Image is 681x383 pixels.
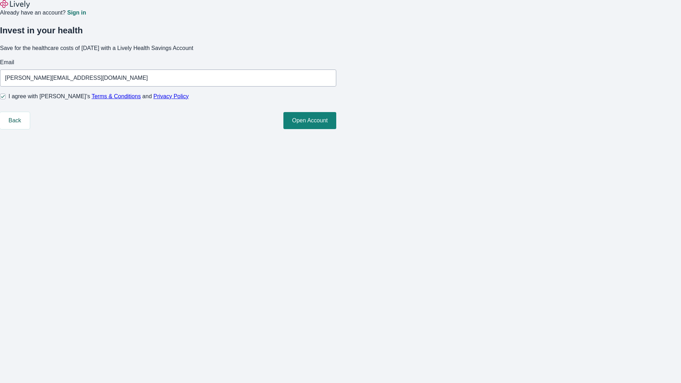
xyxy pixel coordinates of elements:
a: Terms & Conditions [92,93,141,99]
button: Open Account [283,112,336,129]
span: I agree with [PERSON_NAME]’s and [9,92,189,101]
a: Privacy Policy [154,93,189,99]
a: Sign in [67,10,86,16]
